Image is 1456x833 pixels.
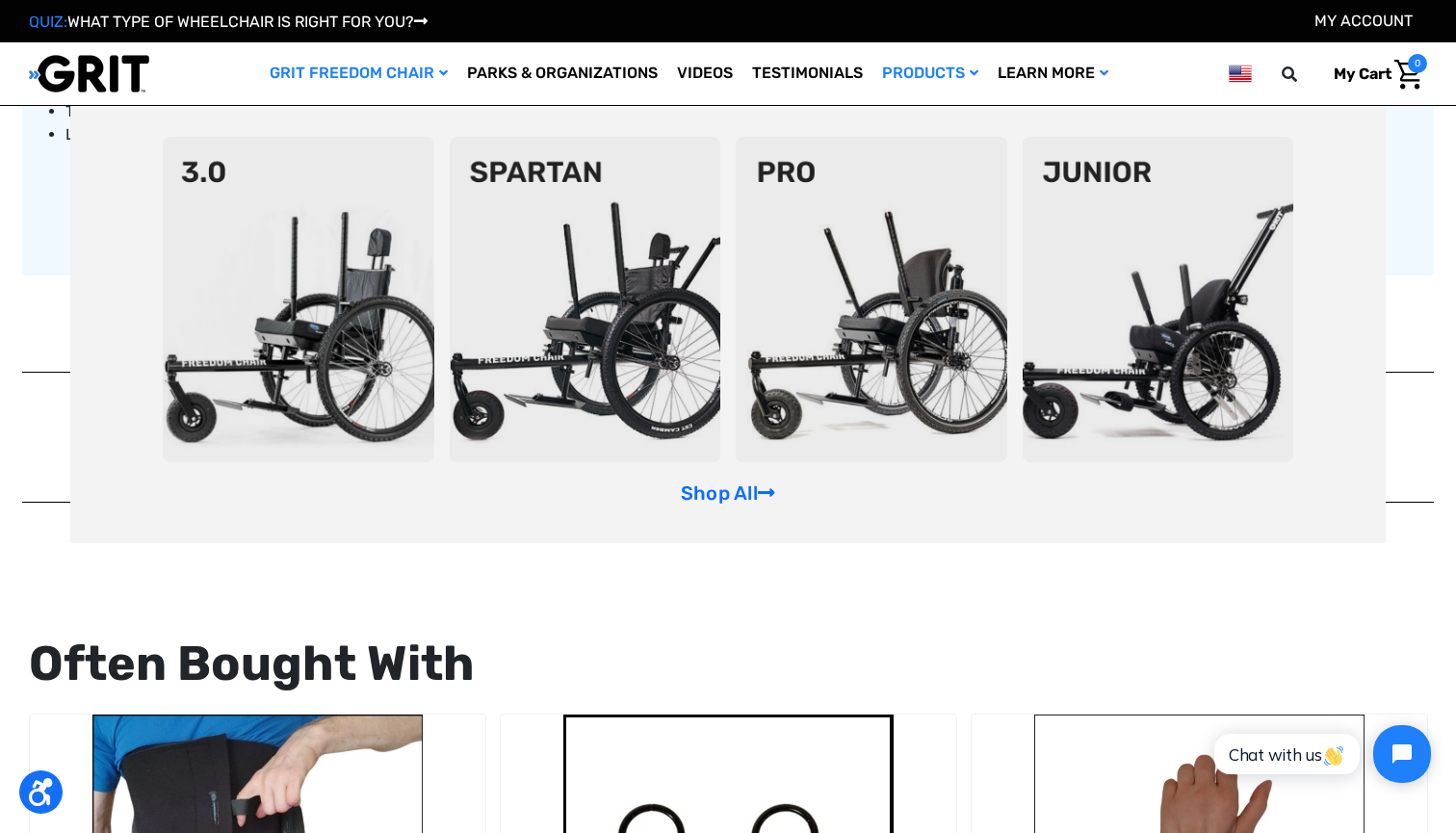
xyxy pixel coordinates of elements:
[1408,54,1427,73] span: 0
[29,13,67,31] span: QUIZ:
[450,137,721,462] img: spartan2.png
[742,42,872,105] a: Testimonials
[988,42,1118,105] a: Learn More
[29,638,1427,690] div: Often Bought With
[457,42,667,105] a: Parks & Organizations
[29,13,428,31] a: QUIZ:WHAT TYPE OF WHEELCHAIR IS RIGHT FOR YOU?
[736,137,1007,462] img: pro-chair.png
[1319,54,1427,94] a: Cart with 0 items
[1193,709,1447,799] iframe: Tidio Chat
[65,100,1405,123] p: The straps won’t come out of the buckle, so there’s no need to struggle with feeding them back th...
[872,42,988,105] a: Products
[667,42,742,105] a: Videos
[1334,65,1391,83] span: My Cart
[1023,137,1294,462] img: junior-chair.png
[1314,12,1413,30] a: Account
[1290,54,1319,94] input: Search
[163,137,434,462] img: 3point0.png
[1394,60,1422,90] img: Cart
[65,123,1405,146] p: Large O-Rings make it easy to secure the Palm Push Gloves to your hand by allowing you to get you...
[681,482,775,505] a: Shop All
[260,42,457,105] a: GRIT Freedom Chair
[29,54,149,93] img: GRIT All-Terrain Wheelchair and Mobility Equipment
[1229,62,1252,86] img: us.png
